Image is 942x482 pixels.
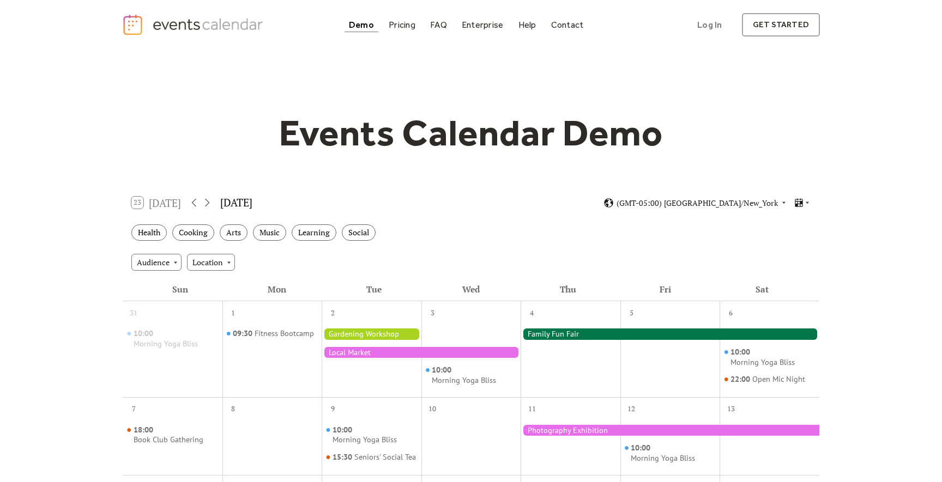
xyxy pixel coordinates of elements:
a: Demo [345,17,378,32]
div: Contact [551,22,584,28]
h1: Events Calendar Demo [262,111,680,155]
a: Help [514,17,541,32]
div: Help [518,22,536,28]
a: Log In [686,13,733,36]
a: Enterprise [457,17,508,32]
a: get started [742,13,820,36]
div: Pricing [389,22,415,28]
a: Pricing [384,17,420,32]
a: FAQ [426,17,451,32]
a: Contact [547,17,588,32]
a: home [122,14,266,36]
div: FAQ [430,22,447,28]
div: Demo [349,22,374,28]
div: Enterprise [462,22,503,28]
